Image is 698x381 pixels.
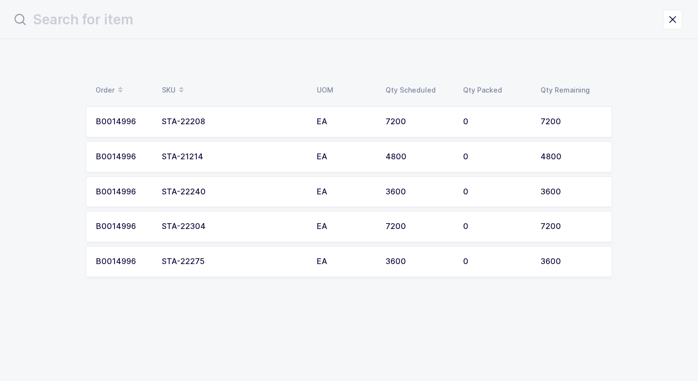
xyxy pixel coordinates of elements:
[386,117,451,126] div: 7200
[463,188,529,196] div: 0
[463,86,529,94] div: Qty Packed
[463,257,529,266] div: 0
[317,86,374,94] div: UOM
[317,222,374,231] div: EA
[162,222,305,231] div: STA-22304
[162,188,305,196] div: STA-22240
[463,152,529,161] div: 0
[96,152,150,161] div: B0014996
[162,152,305,161] div: STA-21214
[386,188,451,196] div: 3600
[317,117,374,126] div: EA
[317,257,374,266] div: EA
[96,188,150,196] div: B0014996
[162,257,305,266] div: STA-22275
[96,82,150,98] div: Order
[96,117,150,126] div: B0014996
[12,8,663,31] input: Search for item
[386,222,451,231] div: 7200
[541,86,606,94] div: Qty Remaining
[541,222,602,231] div: 7200
[317,152,374,161] div: EA
[317,188,374,196] div: EA
[96,257,150,266] div: B0014996
[386,257,451,266] div: 3600
[162,82,305,98] div: SKU
[386,152,451,161] div: 4800
[463,117,529,126] div: 0
[663,10,682,29] button: close drawer
[541,152,602,161] div: 4800
[463,222,529,231] div: 0
[386,86,451,94] div: Qty Scheduled
[541,257,602,266] div: 3600
[96,222,150,231] div: B0014996
[541,188,602,196] div: 3600
[541,117,602,126] div: 7200
[162,117,305,126] div: STA-22208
